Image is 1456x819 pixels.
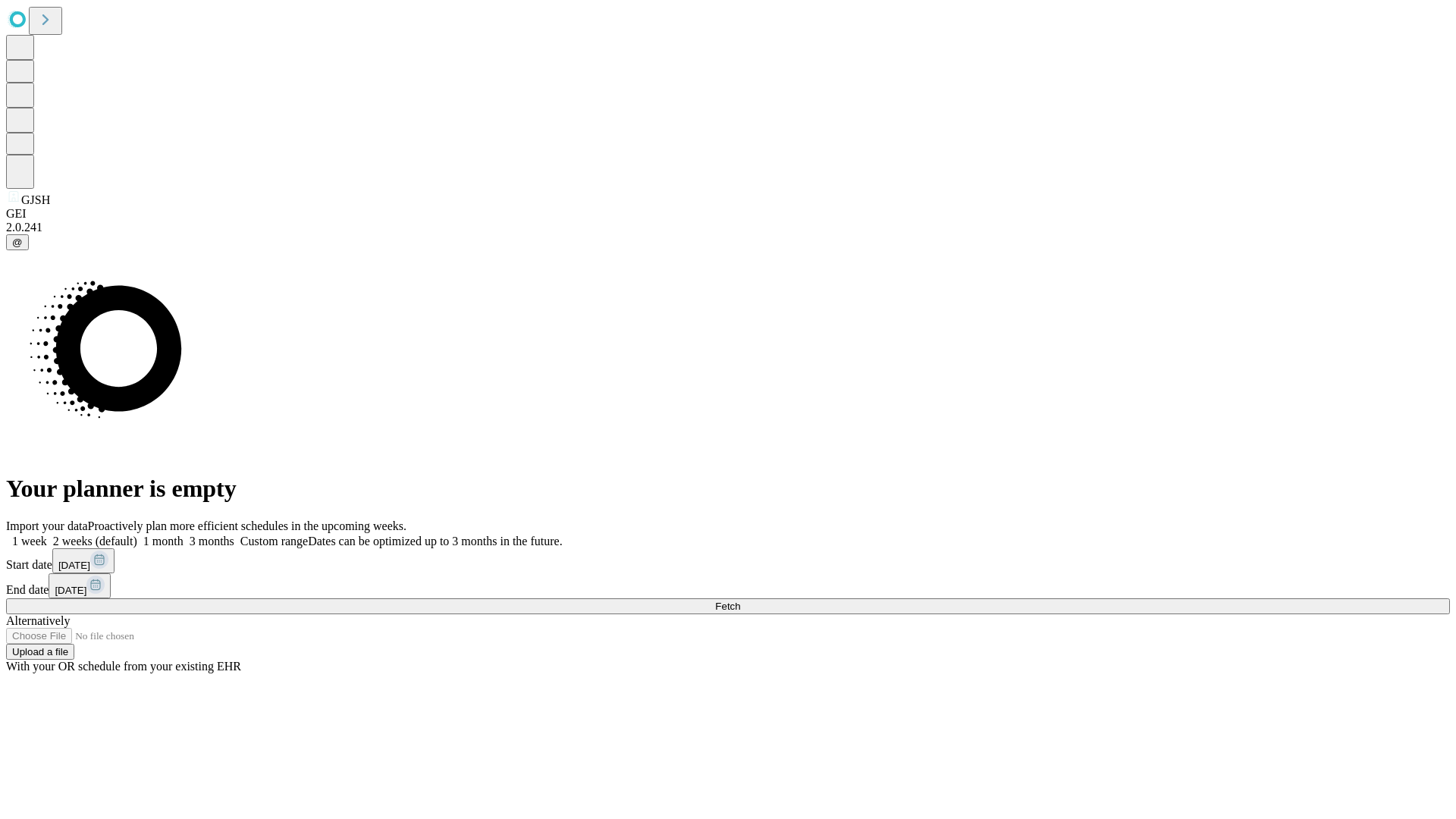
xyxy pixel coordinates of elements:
span: @ [12,237,23,248]
span: GJSH [21,193,50,206]
div: 2.0.241 [6,221,1450,234]
div: End date [6,573,1450,598]
button: @ [6,234,29,250]
button: Fetch [6,598,1450,614]
button: Upload a file [6,644,74,660]
span: Alternatively [6,614,70,627]
div: Start date [6,548,1450,573]
span: 1 week [12,535,47,548]
h1: Your planner is empty [6,475,1450,503]
span: Fetch [715,601,740,612]
span: Import your data [6,519,88,532]
span: [DATE] [55,585,86,596]
button: [DATE] [49,573,111,598]
span: [DATE] [58,560,90,571]
span: Proactively plan more efficient schedules in the upcoming weeks. [88,519,406,532]
span: Dates can be optimized up to 3 months in the future. [308,535,562,548]
button: [DATE] [52,548,115,573]
span: 3 months [190,535,234,548]
span: With your OR schedule from your existing EHR [6,660,241,673]
div: GEI [6,207,1450,221]
span: 1 month [143,535,184,548]
span: 2 weeks (default) [53,535,137,548]
span: Custom range [240,535,308,548]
